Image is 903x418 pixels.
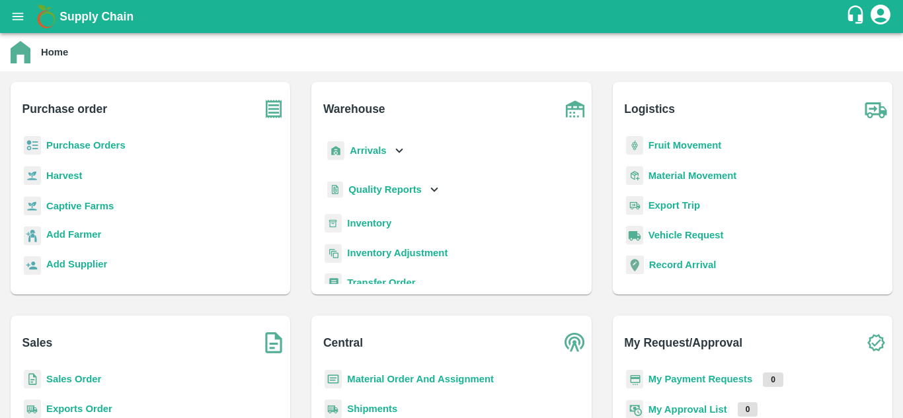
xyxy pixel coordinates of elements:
[327,141,344,160] img: whArrival
[22,100,107,118] b: Purchase order
[3,1,33,32] button: open drawer
[626,196,643,215] img: delivery
[626,136,643,155] img: fruit
[325,176,442,203] div: Quality Reports
[325,136,407,166] div: Arrivals
[648,404,727,415] a: My Approval List
[24,196,41,216] img: harvest
[648,374,753,384] a: My Payment Requests
[46,259,107,269] b: Add Supplier
[648,200,700,211] a: Export Trip
[347,218,391,228] a: Inventory
[257,326,290,359] img: soSales
[624,333,742,352] b: My Request/Approval
[648,170,737,181] a: Material Movement
[869,3,892,30] div: account of current user
[24,136,41,155] img: reciept
[46,227,101,245] a: Add Farmer
[24,226,41,246] img: farmer
[46,170,82,181] a: Harvest
[41,47,68,57] b: Home
[325,273,342,293] img: whTransfer
[626,166,643,186] img: material
[46,257,107,275] a: Add Supplier
[46,229,101,240] b: Add Farmer
[46,201,114,211] a: Captive Farms
[859,92,892,125] img: truck
[624,100,675,118] b: Logistics
[323,100,385,118] b: Warehouse
[738,402,758,417] p: 0
[46,403,112,414] a: Exports Order
[347,374,494,384] a: Material Order And Assignment
[347,248,448,258] a: Inventory Adjustment
[46,140,126,151] a: Purchase Orders
[859,326,892,359] img: check
[327,182,343,198] img: qualityReport
[763,372,783,387] p: 0
[648,230,724,240] a: Vehicle Request
[648,140,722,151] a: Fruit Movement
[59,7,845,26] a: Supply Chain
[845,5,869,28] div: customer-support
[649,260,717,270] a: Record Arrival
[22,333,53,352] b: Sales
[257,92,290,125] img: purchase
[24,166,41,186] img: harvest
[33,3,59,30] img: logo
[59,10,134,23] b: Supply Chain
[24,256,41,275] img: supplier
[559,92,592,125] img: warehouse
[11,41,30,63] img: home
[348,184,422,195] b: Quality Reports
[323,333,363,352] b: Central
[325,244,342,263] img: inventory
[626,370,643,389] img: payment
[347,277,415,288] a: Transfer Order
[626,226,643,245] img: vehicle
[24,370,41,389] img: sales
[325,370,342,389] img: centralMaterial
[350,145,386,156] b: Arrivals
[626,256,644,274] img: recordArrival
[559,326,592,359] img: central
[325,214,342,233] img: whInventory
[46,374,101,384] a: Sales Order
[347,403,397,414] a: Shipments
